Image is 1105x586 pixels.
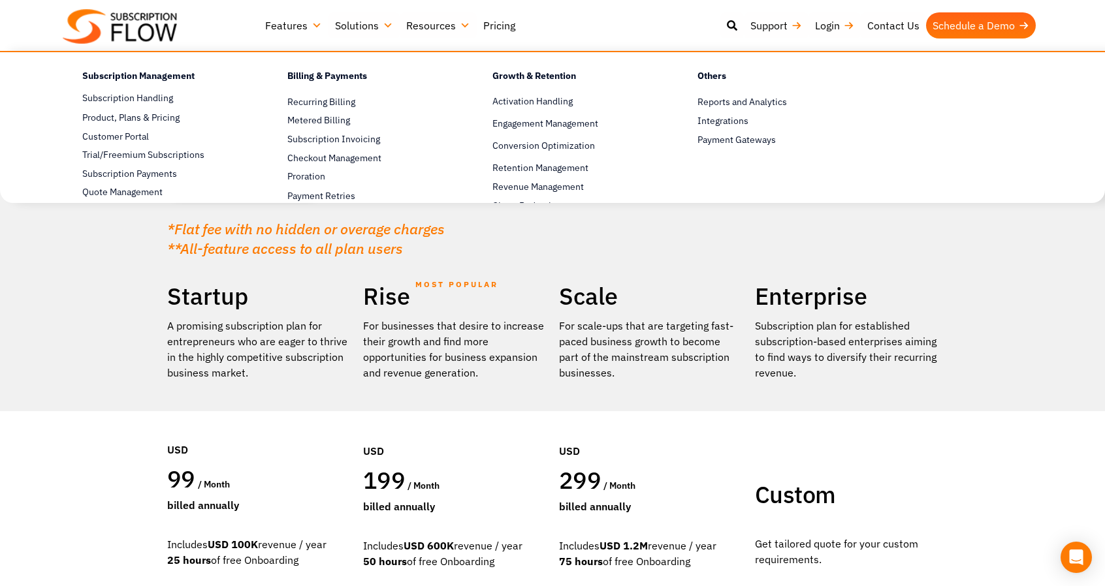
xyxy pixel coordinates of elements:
[697,114,748,128] span: Integrations
[287,169,447,185] a: Proration
[559,404,742,465] div: USD
[82,129,242,144] a: Customer Portal
[926,12,1036,39] a: Schedule a Demo
[259,12,328,39] a: Features
[400,12,477,39] a: Resources
[287,113,447,129] a: Metered Billing
[363,318,546,380] div: For businesses that desire to increase their growth and find more opportunities for business expa...
[697,133,776,147] span: Payment Gateways
[492,138,652,154] a: Conversion Optimization
[408,480,440,491] span: / month
[63,9,177,44] img: Subscriptionflow
[492,116,652,132] a: Engagement Management
[492,180,584,194] span: Revenue Management
[287,151,447,166] a: Checkout Management
[167,497,350,513] div: Billed Annually
[697,94,857,110] a: Reports and Analytics
[1061,542,1092,573] div: Open Intercom Messenger
[82,167,177,181] span: Subscription Payments
[492,69,652,87] h4: Growth & Retention
[287,95,355,109] span: Recurring Billing
[363,404,546,465] div: USD
[198,478,230,490] span: / month
[415,270,498,300] span: MOST POPULAR
[755,536,938,567] p: Get tailored quote for your custom requirements.
[328,12,400,39] a: Solutions
[363,538,546,569] div: Includes revenue / year of free Onboarding
[600,539,648,552] strong: USD 1.2M
[697,132,857,147] a: Payment Gateways
[82,111,180,125] span: Product, Plans & Pricing
[167,463,195,494] span: 99
[287,69,447,87] h4: Billing & Payments
[603,480,635,491] span: / month
[363,555,407,568] strong: 50 hours
[492,161,652,176] a: Retention Management
[559,538,742,569] div: Includes revenue / year of free Onboarding
[167,553,211,566] strong: 25 hours
[82,91,242,106] a: Subscription Handling
[167,318,350,380] p: A promising subscription plan for entrepreneurs who are eager to thrive in the highly competitive...
[755,281,938,311] h2: Enterprise
[82,130,149,144] span: Customer Portal
[492,199,562,213] span: Churn Reduction
[492,179,652,194] a: Revenue Management
[363,499,546,514] div: Billed Annually
[208,538,258,551] strong: USD 100K
[559,281,742,311] h2: Scale
[755,479,835,510] span: Custom
[744,12,809,39] a: Support
[167,281,350,311] h2: Startup
[167,219,445,238] em: *Flat fee with no hidden or overage charges
[82,147,242,163] a: Trial/Freemium Subscriptions
[404,539,454,552] strong: USD 600K
[559,499,742,514] div: Billed Annually
[559,555,603,568] strong: 75 hours
[861,12,926,39] a: Contact Us
[82,185,242,200] a: Quote Management
[82,69,242,87] h4: Subscription Management
[755,318,938,380] p: Subscription plan for established subscription-based enterprises aiming to find ways to diversify...
[167,239,403,258] em: **All-feature access to all plan users
[559,318,742,380] div: For scale-ups that are targeting fast-paced business growth to become part of the mainstream subs...
[167,536,350,568] div: Includes revenue / year of free Onboarding
[363,465,405,495] span: 199
[82,110,242,125] a: Product, Plans & Pricing
[809,12,861,39] a: Login
[492,94,652,110] a: Activation Handling
[287,151,381,165] span: Checkout Management
[492,198,652,213] a: Churn Reduction
[492,161,588,175] span: Retention Management
[287,189,355,203] span: Payment Retries
[363,281,546,311] h2: Rise
[287,132,447,147] a: Subscription Invoicing
[287,94,447,110] a: Recurring Billing
[82,166,242,181] a: Subscription Payments
[167,403,350,464] div: USD
[559,465,601,495] span: 299
[697,113,857,129] a: Integrations
[287,188,447,204] a: Payment Retries
[697,69,857,87] h4: Others
[697,95,787,109] span: Reports and Analytics
[477,12,522,39] a: Pricing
